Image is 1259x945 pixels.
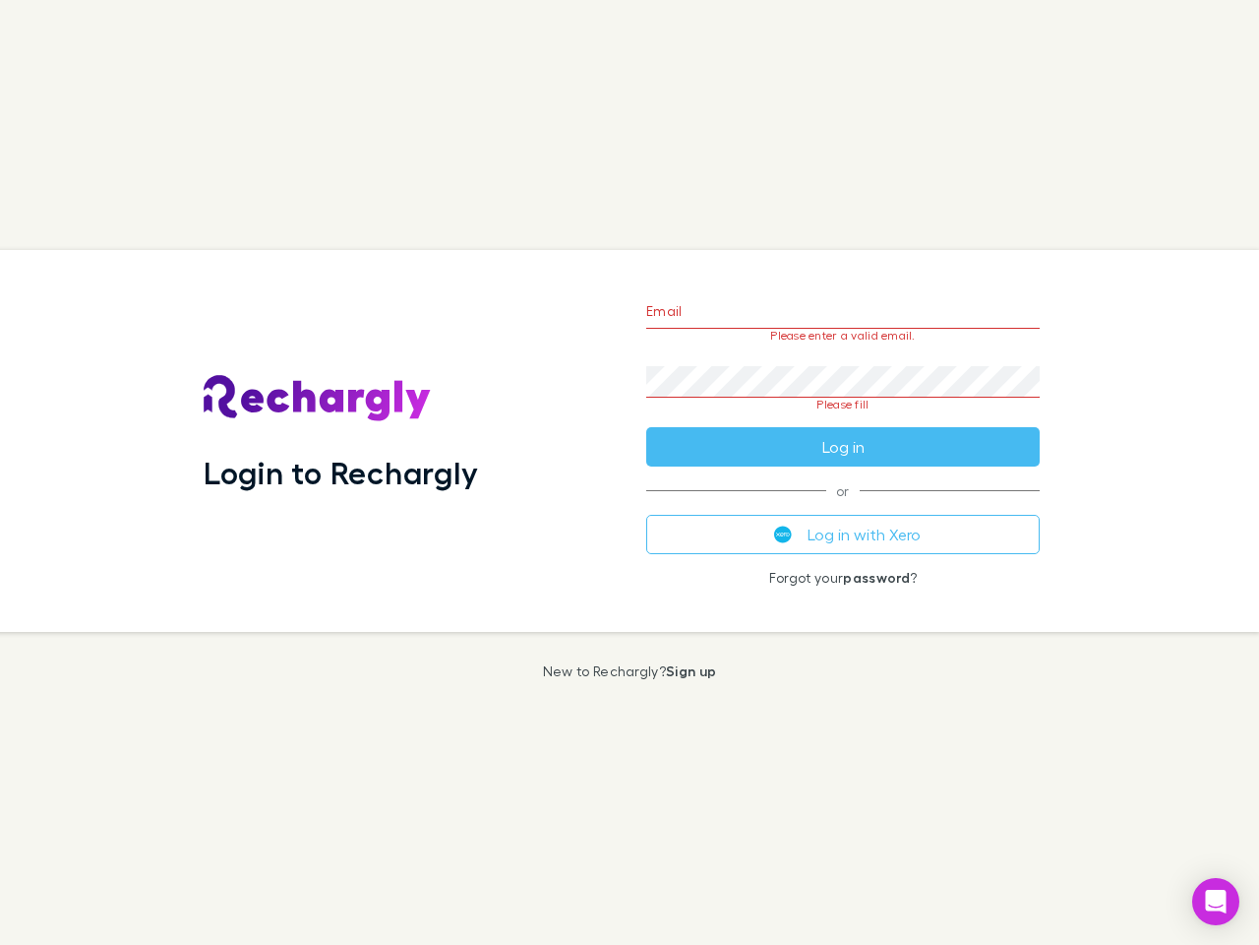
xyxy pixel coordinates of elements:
a: password [843,569,910,586]
p: New to Rechargly? [543,663,717,679]
a: Sign up [666,662,716,679]
img: Xero's logo [774,526,792,543]
img: Rechargly's Logo [204,375,432,422]
p: Please enter a valid email. [646,329,1040,343]
h1: Login to Rechargly [204,454,478,491]
button: Log in [646,427,1040,467]
p: Forgot your ? [646,570,1040,586]
div: Open Intercom Messenger [1192,878,1239,925]
p: Please fill [646,398,1040,411]
span: or [646,490,1040,491]
button: Log in with Xero [646,515,1040,554]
